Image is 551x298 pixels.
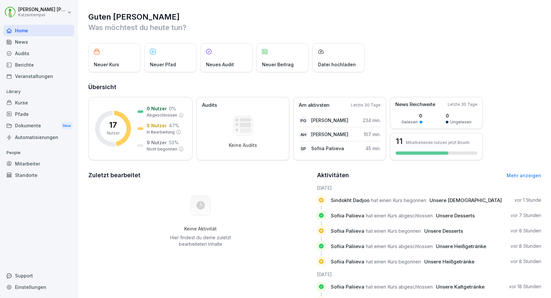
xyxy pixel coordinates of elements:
p: Katzentempel [18,13,66,17]
p: 47 % [169,122,179,129]
a: Kurse [3,97,74,108]
a: Einstellungen [3,281,74,293]
a: Mitarbeiter [3,158,74,169]
p: In Bearbeitung [147,129,175,135]
p: Hier findest du deine zuletzt bearbeiteten Inhalte [167,234,233,247]
div: New [61,122,72,130]
p: vor 8 Stunden [511,227,541,234]
p: Am aktivsten [299,102,329,109]
p: [PERSON_NAME] [311,117,348,124]
p: [PERSON_NAME] [311,131,348,138]
p: Library [3,86,74,97]
p: Letzte 30 Tage [448,102,477,107]
span: hat einen Kurs abgeschlossen [366,212,433,219]
p: Abgeschlossen [147,112,177,118]
p: 8 Nutzer [147,122,167,129]
p: 53 % [169,139,179,146]
span: hat einen Kurs begonnen [366,259,421,265]
span: hat einen Kurs abgeschlossen [366,284,433,290]
a: Home [3,25,74,36]
p: 107 min. [364,131,381,138]
p: Gelesen [401,119,418,125]
h2: Übersicht [88,83,541,92]
a: Berichte [3,59,74,71]
p: Datei hochladen [318,61,356,68]
p: Mitarbeitende nutzen jetzt Bounti [406,140,470,145]
p: Nutzer [107,130,120,136]
div: SP [299,144,308,153]
p: Nicht begonnen [147,146,177,152]
div: AH [299,130,308,139]
span: hat einen Kurs abgeschlossen [366,243,433,249]
p: Neues Audit [206,61,234,68]
h5: Keine Aktivität [167,226,233,232]
span: Sofiia Paliieva [331,259,364,265]
span: Sindokht Dadjoo [331,197,370,203]
p: 17 [109,121,117,129]
a: Veranstaltungen [3,71,74,82]
p: 0 Nutzer [147,105,167,112]
span: Unsere Heißgetränke [436,243,486,249]
p: 0 [401,112,422,119]
span: Unsere Desserts [424,228,463,234]
span: hat einen Kurs begonnen [371,197,426,203]
span: Unsere Heißgetränke [424,259,474,265]
span: Sofiia Paliieva [331,284,364,290]
span: Unsere Desserts [436,212,475,219]
p: Was möchtest du heute tun? [88,22,541,33]
p: 9 Nutzer [147,139,167,146]
a: News [3,36,74,48]
p: Audits [202,102,217,109]
p: vor 8 Stunden [511,243,541,249]
p: vor 8 Stunden [511,258,541,265]
p: vor 18 Stunden [509,283,541,290]
p: 0 % [169,105,176,112]
a: Audits [3,48,74,59]
p: People [3,148,74,158]
a: Pfade [3,108,74,120]
a: DokumenteNew [3,120,74,132]
p: Ungelesen [450,119,471,125]
h2: Aktivitäten [317,171,349,180]
p: 45 min. [366,145,381,152]
div: Dokumente [3,120,74,132]
p: 0 [446,112,471,119]
p: Neuer Kurs [94,61,119,68]
h6: [DATE] [317,271,541,278]
span: Unsere Kaltgetränke [436,284,485,290]
span: Unsere [DEMOGRAPHIC_DATA] [429,197,502,203]
p: Neuer Pfad [150,61,176,68]
h2: Zuletzt bearbeitet [88,171,312,180]
div: PG [299,116,308,125]
span: Sofiia Paliieva [331,212,364,219]
h1: Guten [PERSON_NAME] [88,12,541,22]
p: [PERSON_NAME] [PERSON_NAME] [18,7,66,12]
span: Sofiia Paliieva [331,243,364,249]
a: Automatisierungen [3,132,74,143]
div: Support [3,270,74,281]
h3: 11 [396,137,403,145]
span: hat einen Kurs begonnen [366,228,421,234]
p: vor 7 Stunden [511,212,541,219]
span: Sofiia Paliieva [331,228,364,234]
p: Letzte 30 Tage [351,102,381,108]
p: Neuer Beitrag [262,61,294,68]
a: Mehr anzeigen [507,173,541,178]
a: Standorte [3,169,74,181]
p: 234 min. [363,117,381,124]
p: vor 1 Stunde [515,197,541,203]
p: News Reichweite [395,101,435,108]
p: Sofiia Paliieva [311,145,344,152]
h6: [DATE] [317,184,541,191]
